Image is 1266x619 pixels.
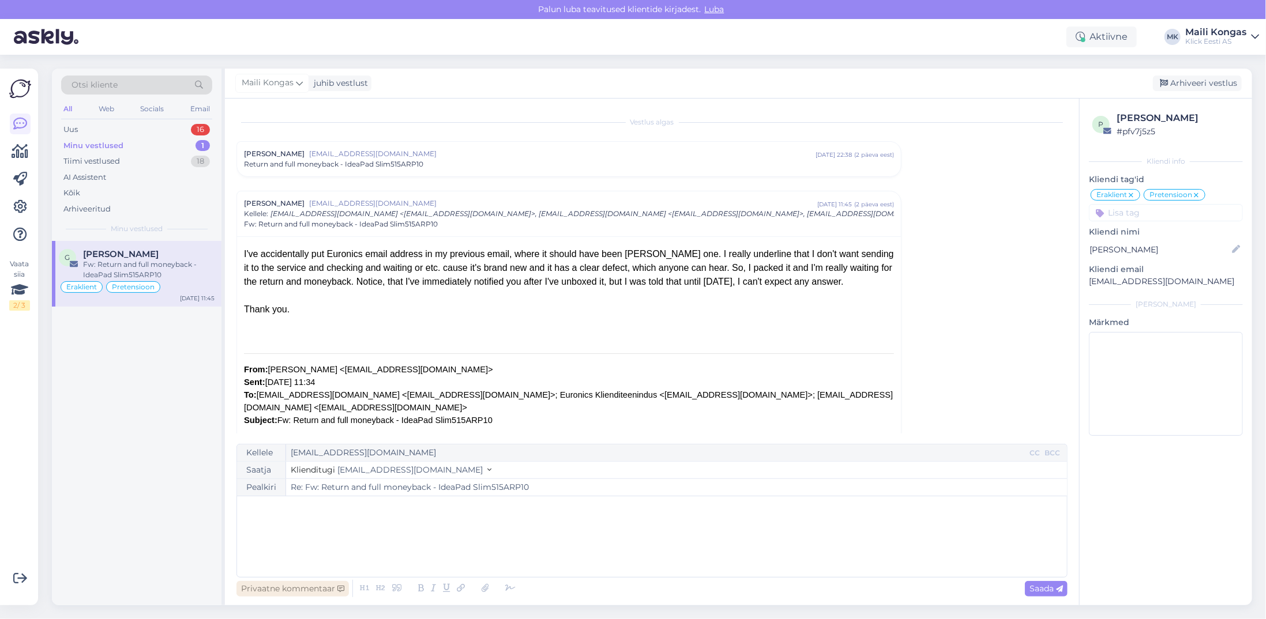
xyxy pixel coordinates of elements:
[180,294,215,303] div: [DATE] 11:45
[1153,76,1242,91] div: Arhiveeri vestlus
[1164,29,1181,45] div: MK
[244,303,894,316] div: Thank you.
[1089,226,1243,238] p: Kliendi nimi
[244,363,894,426] div: [PERSON_NAME] <[EMAIL_ADDRESS][DOMAIN_NAME]> [DATE] 11:34 [EMAIL_ADDRESS][DOMAIN_NAME] <[EMAIL_AD...
[1042,448,1062,458] div: BCC
[1030,583,1063,594] span: Saada
[817,200,852,209] div: [DATE] 11:45
[701,4,728,14] span: Luba
[244,247,894,289] div: I've accidentally put Euronics email address in my previous email, where it should have been [PER...
[9,78,31,100] img: Askly Logo
[1027,448,1042,458] div: CC
[309,198,817,209] span: [EMAIL_ADDRESS][DOMAIN_NAME]
[1117,111,1239,125] div: [PERSON_NAME]
[244,378,265,387] b: Sent:
[286,479,1067,496] input: Write subject here...
[1089,204,1243,221] input: Lisa tag
[61,101,74,116] div: All
[191,156,210,167] div: 18
[112,284,155,290] span: Pretensioon
[236,581,349,597] div: Privaatne kommentaar
[309,77,368,89] div: juhib vestlust
[66,284,97,290] span: Eraklient
[1096,191,1127,198] span: Eraklient
[1099,120,1104,129] span: p
[96,101,117,116] div: Web
[1089,263,1243,275] p: Kliendi email
[337,465,483,475] span: [EMAIL_ADDRESS][DOMAIN_NAME]
[188,101,212,116] div: Email
[1089,275,1243,288] p: [EMAIL_ADDRESS][DOMAIN_NAME]
[1089,156,1243,167] div: Kliendi info
[196,140,210,152] div: 1
[72,79,118,91] span: Otsi kliente
[138,101,166,116] div: Socials
[309,149,816,159] span: [EMAIL_ADDRESS][DOMAIN_NAME]
[1090,243,1230,256] input: Lisa nimi
[1117,125,1239,138] div: # pfv7j5z5
[244,209,268,218] span: Kellele :
[9,259,30,311] div: Vaata siia
[244,159,423,169] span: Return and full moneyback - IdeaPad Slim515ARP10
[1149,191,1192,198] span: Pretensioon
[236,117,1068,127] div: Vestlus algas
[244,365,268,374] b: From:
[244,198,305,209] span: [PERSON_NAME]
[63,140,123,152] div: Minu vestlused
[286,444,1027,461] input: Recepient...
[63,187,80,199] div: Kõik
[237,479,286,496] div: Pealkiri
[83,249,159,259] span: Giorgi Tsiklauri
[291,465,335,475] span: Klienditugi
[244,149,305,159] span: [PERSON_NAME]
[63,203,111,215] div: Arhiveeritud
[1089,173,1243,186] p: Kliendi tag'id
[63,124,78,135] div: Uus
[237,444,286,461] div: Kellele
[63,172,106,183] div: AI Assistent
[83,259,215,280] div: Fw: Return and full moneyback - IdeaPad Slim515ARP10
[242,77,294,89] span: Maili Kongas
[291,464,491,476] button: Klienditugi [EMAIL_ADDRESS][DOMAIN_NAME]
[111,224,163,234] span: Minu vestlused
[1185,37,1246,46] div: Klick Eesti AS
[244,390,257,399] b: To:
[1185,28,1246,37] div: Maili Kongas
[191,124,210,135] div: 16
[63,156,120,167] div: Tiimi vestlused
[854,200,894,209] div: ( 2 päeva eest )
[1066,27,1137,47] div: Aktiivne
[1089,299,1243,309] div: [PERSON_NAME]
[1089,316,1243,329] p: Märkmed
[854,150,894,159] div: ( 2 päeva eest )
[65,253,70,262] span: G
[816,150,852,159] div: [DATE] 22:38
[271,209,934,218] span: [EMAIL_ADDRESS][DOMAIN_NAME] <[EMAIL_ADDRESS][DOMAIN_NAME]>, [EMAIL_ADDRESS][DOMAIN_NAME] <[EMAIL...
[1185,28,1259,46] a: Maili KongasKlick Eesti AS
[9,300,30,311] div: 2 / 3
[237,462,286,478] div: Saatja
[244,219,438,229] span: Fw: Return and full moneyback - IdeaPad Slim515ARP10
[244,416,277,425] b: Subject:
